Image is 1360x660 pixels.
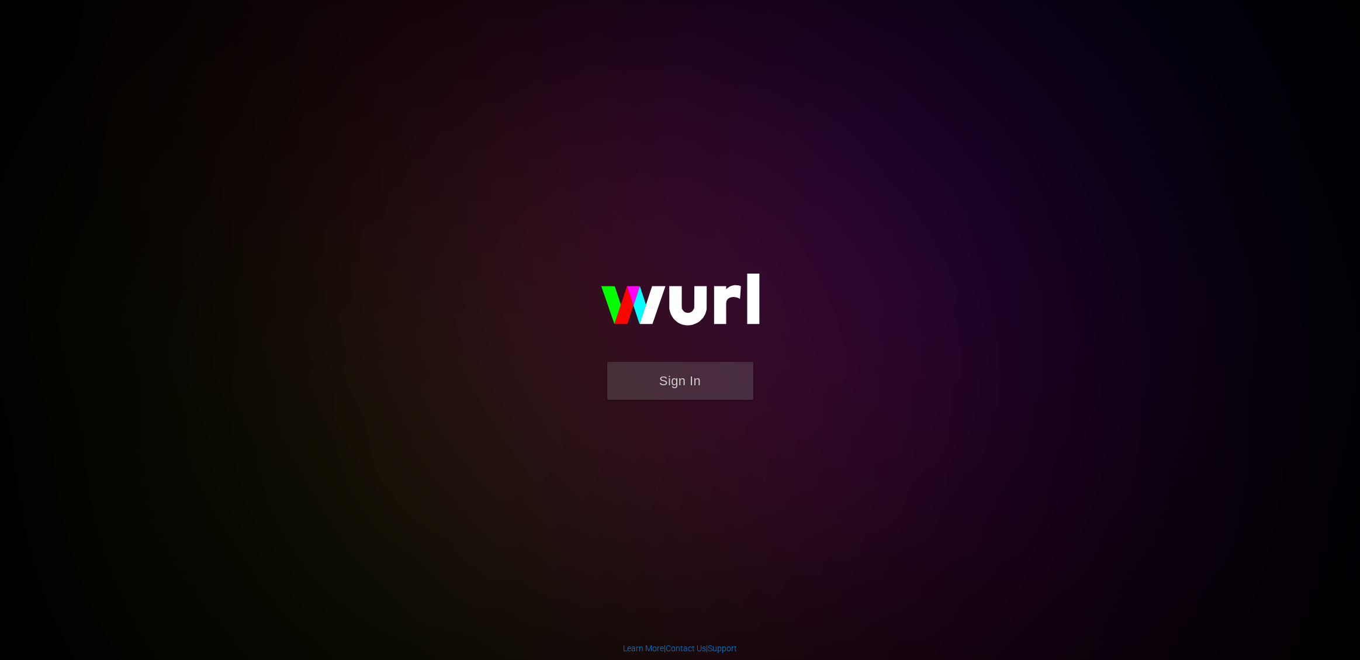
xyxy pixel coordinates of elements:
div: | | [623,642,737,654]
button: Sign In [607,362,753,400]
a: Support [708,644,737,653]
a: Contact Us [666,644,706,653]
img: wurl-logo-on-black-223613ac3d8ba8fe6dc639794a292ebdb59501304c7dfd60c99c58986ef67473.svg [563,248,797,362]
a: Learn More [623,644,664,653]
